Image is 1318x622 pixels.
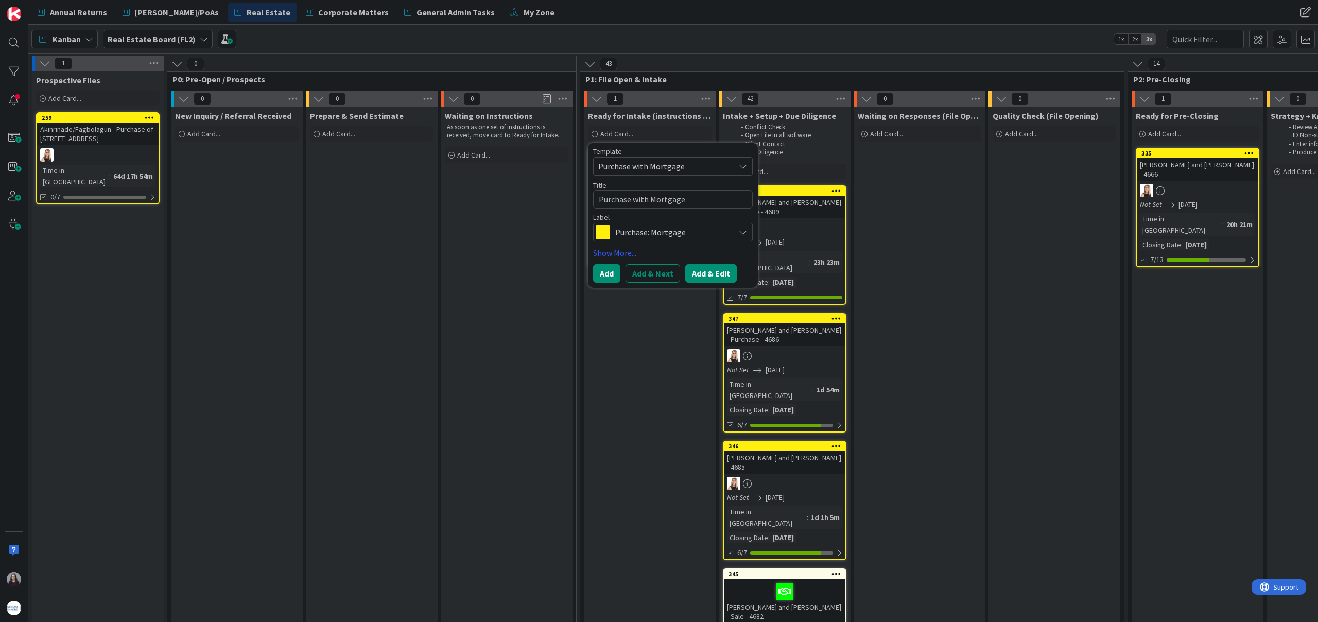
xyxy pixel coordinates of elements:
a: [PERSON_NAME]/PoAs [116,3,225,22]
div: Closing Date [1140,239,1181,250]
span: Corporate Matters [318,6,389,19]
span: [DATE] [1178,199,1198,210]
span: New Inquiry / Referral Received [175,111,291,121]
span: : [1222,219,1224,230]
img: DB [40,148,54,162]
span: 42 [741,93,759,105]
button: Add & Edit [685,264,737,283]
div: DB [724,221,845,235]
a: Annual Returns [31,3,113,22]
span: 3x [1142,34,1156,44]
span: Add Card... [1005,129,1038,139]
span: My Zone [524,6,554,19]
div: DB [1137,184,1258,197]
img: DB [1140,184,1153,197]
span: Annual Returns [50,6,107,19]
label: Title [593,181,606,190]
div: 335 [1137,149,1258,158]
span: [PERSON_NAME]/PoAs [135,6,219,19]
span: P1: File Open & Intake [585,74,1111,84]
div: 335[PERSON_NAME] and [PERSON_NAME] - 4666 [1137,149,1258,181]
div: [DATE] [770,277,796,288]
span: Real Estate [247,6,290,19]
img: BC [7,572,21,586]
span: Prepare & Send Estimate [310,111,404,121]
textarea: Purchase with Mortgage [593,190,753,209]
span: Purchase with Mortgage [598,160,727,173]
div: Time in [GEOGRAPHIC_DATA] [1140,213,1222,236]
span: General Admin Tasks [417,6,495,19]
span: 0 [194,93,211,105]
div: [PERSON_NAME] and [PERSON_NAME] - Purchase - 4689 [724,196,845,218]
div: 335 [1141,150,1258,157]
i: Not Set [1140,200,1162,209]
div: 259Akinrinade/Fagbolagun - Purchase of [STREET_ADDRESS] [37,113,159,145]
span: Add Card... [1148,129,1181,139]
li: Client Contact [735,140,845,148]
span: 2x [1128,34,1142,44]
li: Conflict Check [735,123,845,131]
span: 7/13 [1150,254,1164,265]
span: Add Card... [870,129,903,139]
span: 0 [463,93,481,105]
b: Real Estate Board (FL2) [108,34,196,44]
span: : [1181,239,1183,250]
span: [DATE] [766,492,785,503]
span: : [807,512,808,523]
div: 345 [724,569,845,579]
div: Time in [GEOGRAPHIC_DATA] [727,251,809,273]
span: Quality Check (File Opening) [993,111,1099,121]
div: DB [724,349,845,362]
div: 348 [729,187,845,195]
span: 0 [1011,93,1029,105]
li: Open File in all software [735,131,845,140]
div: [DATE] [770,404,796,416]
div: 347 [729,315,845,322]
div: [DATE] [1183,239,1209,250]
div: [DATE] [770,532,796,543]
span: : [768,277,770,288]
div: Time in [GEOGRAPHIC_DATA] [40,165,109,187]
div: 347[PERSON_NAME] and [PERSON_NAME] - Purchase - 4686 [724,314,845,346]
span: Waiting on Instructions [445,111,533,121]
img: Visit kanbanzone.com [7,7,21,21]
input: Quick Filter... [1167,30,1244,48]
img: DB [727,349,740,362]
span: 0 [187,58,204,70]
div: 259 [42,114,159,122]
div: Akinrinade/Fagbolagun - Purchase of [STREET_ADDRESS] [37,123,159,145]
div: [PERSON_NAME] and [PERSON_NAME] - 4666 [1137,158,1258,181]
span: 6/7 [737,547,747,558]
div: 346 [724,442,845,451]
i: Not Set [727,365,749,374]
span: 0/7 [50,192,60,202]
a: General Admin Tasks [398,3,501,22]
span: 43 [600,58,617,70]
span: 7/7 [737,292,747,303]
div: 1d 54m [814,384,842,395]
span: Add Card... [1283,167,1316,176]
div: 1d 1h 5m [808,512,842,523]
div: Closing Date [727,532,768,543]
li: Due Diligence [735,148,845,157]
div: 347 [724,314,845,323]
span: Add Card... [457,150,490,160]
span: Template [593,148,622,155]
button: Add & Next [626,264,680,283]
div: 20h 21m [1224,219,1255,230]
div: 346 [729,443,845,450]
span: Kanban [53,33,81,45]
span: 1x [1114,34,1128,44]
div: 346[PERSON_NAME] and [PERSON_NAME] - 4685 [724,442,845,474]
span: : [109,170,111,182]
div: DB [724,477,845,490]
span: 0 [1289,93,1307,105]
div: 348[PERSON_NAME] and [PERSON_NAME] - Purchase - 4689 [724,186,845,218]
span: [DATE] [766,237,785,248]
span: Intake + Setup + Due Diligence [723,111,836,121]
span: Waiting on Responses (File Opening) [858,111,981,121]
i: Not Set [727,493,749,502]
a: 347[PERSON_NAME] and [PERSON_NAME] - Purchase - 4686DBNot Set[DATE]Time in [GEOGRAPHIC_DATA]:1d 5... [723,313,846,433]
span: 6/7 [737,420,747,430]
span: Ready for Intake (instructions received) [588,111,712,121]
